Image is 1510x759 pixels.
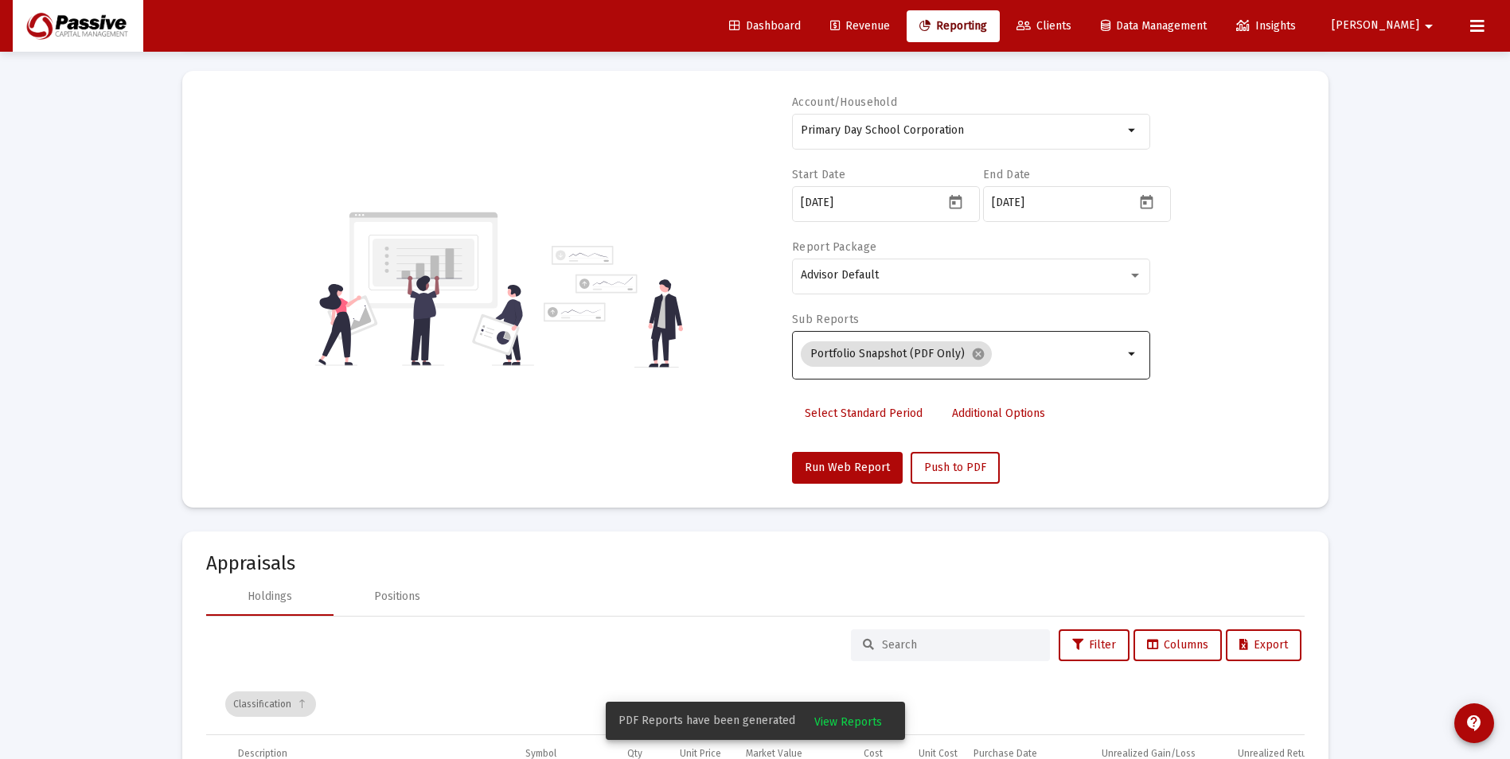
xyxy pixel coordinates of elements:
[907,10,1000,42] a: Reporting
[1313,10,1457,41] button: [PERSON_NAME]
[952,407,1045,420] span: Additional Options
[25,10,131,42] img: Dashboard
[729,19,801,33] span: Dashboard
[1123,121,1142,140] mat-icon: arrow_drop_down
[792,452,903,484] button: Run Web Report
[911,452,1000,484] button: Push to PDF
[1004,10,1084,42] a: Clients
[792,95,897,109] label: Account/Household
[1239,638,1288,652] span: Export
[1236,19,1296,33] span: Insights
[206,555,1305,571] mat-card-title: Appraisals
[716,10,814,42] a: Dashboard
[544,246,683,368] img: reporting-alt
[792,240,876,254] label: Report Package
[374,589,420,605] div: Positions
[1123,344,1142,364] mat-icon: arrow_drop_down
[315,210,534,368] img: reporting
[802,706,895,735] button: View Reports
[805,407,923,420] span: Select Standard Period
[801,197,944,209] input: Select a date
[992,197,1135,209] input: Select a date
[817,10,903,42] a: Revenue
[801,341,992,367] mat-chip: Portfolio Snapshot (PDF Only)
[971,347,985,361] mat-icon: cancel
[830,19,890,33] span: Revenue
[805,461,890,474] span: Run Web Report
[919,19,987,33] span: Reporting
[801,338,1123,370] mat-chip-list: Selection
[1072,638,1116,652] span: Filter
[1147,638,1208,652] span: Columns
[801,124,1123,137] input: Search or select an account or household
[1088,10,1219,42] a: Data Management
[1135,190,1158,213] button: Open calendar
[1226,629,1301,661] button: Export
[1419,10,1438,42] mat-icon: arrow_drop_down
[792,313,859,326] label: Sub Reports
[983,168,1030,181] label: End Date
[814,715,882,729] span: View Reports
[1332,19,1419,33] span: [PERSON_NAME]
[1101,19,1207,33] span: Data Management
[1133,629,1222,661] button: Columns
[1223,10,1309,42] a: Insights
[225,691,316,717] div: Classification
[924,461,986,474] span: Push to PDF
[225,674,1293,734] div: Data grid toolbar
[1059,629,1130,661] button: Filter
[792,168,845,181] label: Start Date
[618,713,795,729] span: PDF Reports have been generated
[1465,714,1484,733] mat-icon: contact_support
[801,268,879,282] span: Advisor Default
[248,589,292,605] div: Holdings
[882,638,1038,652] input: Search
[944,190,967,213] button: Open calendar
[1016,19,1071,33] span: Clients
